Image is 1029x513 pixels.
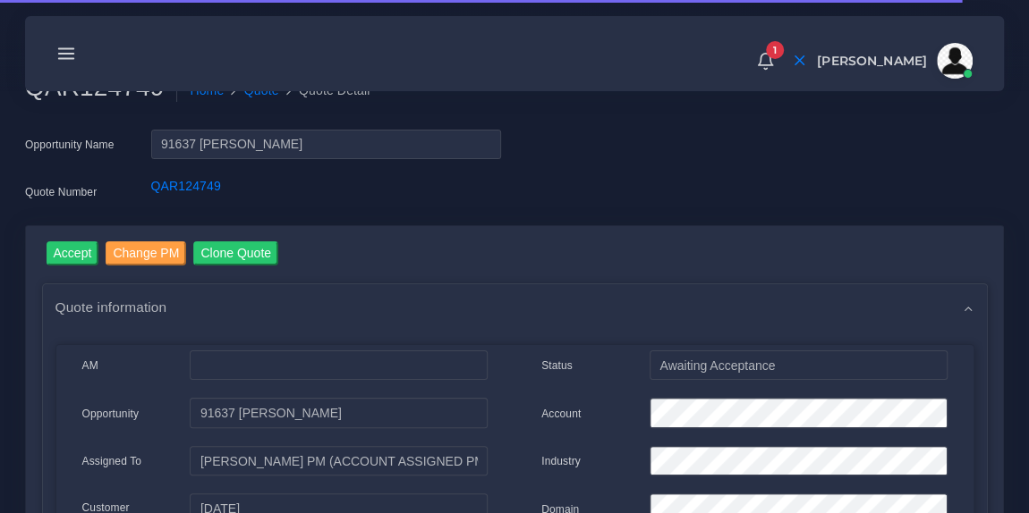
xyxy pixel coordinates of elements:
[750,51,781,71] a: 1
[82,453,142,469] label: Assigned To
[193,241,278,265] input: Clone Quote
[817,55,927,67] span: [PERSON_NAME]
[190,446,488,476] input: pm
[106,241,186,265] input: Change PM
[766,41,784,59] span: 1
[47,241,99,265] input: Accept
[82,357,98,374] label: AM
[541,357,573,374] label: Status
[937,43,973,79] img: avatar
[541,453,581,469] label: Industry
[151,179,221,193] a: QAR124749
[55,297,167,317] span: Quote information
[82,406,140,422] label: Opportunity
[808,43,979,79] a: [PERSON_NAME]avatar
[43,284,987,330] div: Quote information
[25,137,115,153] label: Opportunity Name
[25,184,97,200] label: Quote Number
[541,406,581,422] label: Account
